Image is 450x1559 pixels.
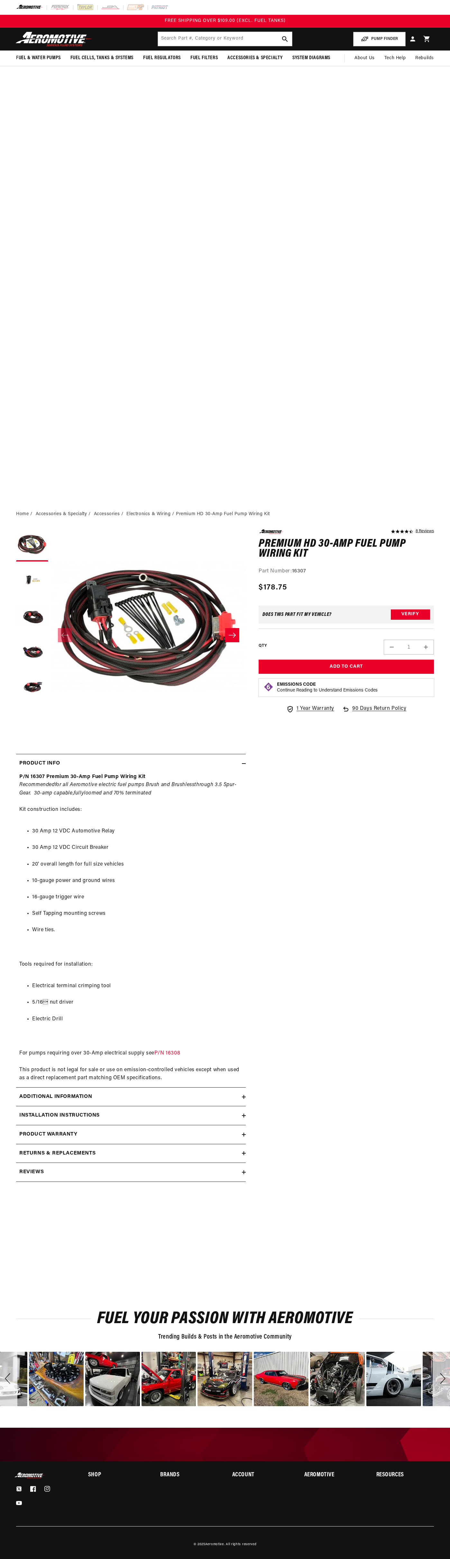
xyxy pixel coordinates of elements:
[85,1352,140,1406] div: Photo from a Shopper
[16,511,434,518] nav: breadcrumbs
[16,600,48,632] button: Load image 3 in gallery view
[410,51,439,66] summary: Rebuilds
[16,565,48,597] button: Load image 2 in gallery view
[391,609,430,620] button: Verify
[277,682,316,687] strong: Emissions Code
[223,51,288,66] summary: Accessories & Specialty
[416,529,434,534] a: 8 reviews
[353,32,406,46] button: PUMP FINDER
[205,1543,224,1546] a: Aeromotive
[263,682,274,692] img: Emissions code
[16,754,246,773] summary: Product Info
[225,628,239,642] button: Slide right
[88,1472,146,1478] summary: Shop
[277,682,378,693] button: Emissions CodeContinue Reading to Understand Emissions Codes
[262,612,332,617] div: Does This part fit My vehicle?
[85,1352,140,1406] div: image number 11
[32,998,243,1007] li: 5/16 nut driver
[158,1334,292,1340] span: Trending Builds & Posts in the Aeromotive Community
[19,1149,96,1158] h2: Returns & replacements
[310,1352,365,1406] div: Photo from a Shopper
[14,32,94,47] img: Aeromotive
[292,55,330,61] span: System Diagrams
[16,511,29,518] a: Home
[29,1352,84,1406] div: Photo from a Shopper
[16,1088,246,1106] summary: Additional information
[366,1352,421,1406] div: image number 16
[32,926,243,934] li: Wire ties.
[70,55,133,61] span: Fuel Cells, Tanks & Systems
[259,539,434,559] h1: Premium HD 30-Amp Fuel Pump Wiring Kit
[190,55,218,61] span: Fuel Filters
[142,1352,196,1406] div: Photo from a Shopper
[288,51,335,66] summary: System Diagrams
[154,1051,180,1056] a: P/N 16308
[55,782,195,787] em: for all Aeromotive electric fuel pumps Brush and Brushless
[16,1144,246,1163] summary: Returns & replacements
[19,782,237,796] em: through 3.5 Spur-Gear. 30-amp capable
[16,529,246,741] media-gallery: Gallery Viewer
[19,1111,100,1120] h2: Installation Instructions
[304,1472,362,1478] summary: Aeromotive
[259,567,434,576] div: Part Number:
[32,827,243,836] li: 30 Amp 12 VDC Automotive Relay
[36,511,92,518] li: Accessories & Specialty
[16,529,48,561] button: Load image 1 in gallery view
[143,55,181,61] span: Fuel Regulators
[158,32,292,46] input: Search by Part Number, Category or Keyword
[226,1543,256,1546] small: All rights reserved
[16,636,48,668] button: Load image 4 in gallery view
[186,51,223,66] summary: Fuel Filters
[138,51,186,66] summary: Fuel Regulators
[19,1093,92,1101] h2: Additional information
[16,55,61,61] span: Fuel & Water Pumps
[376,1472,434,1478] summary: Resources
[32,893,243,902] li: 16-gauge trigger wire
[227,55,283,61] span: Accessories & Specialty
[19,1168,44,1176] h2: Reviews
[254,1352,308,1406] div: image number 14
[197,1352,252,1406] div: image number 13
[14,1472,46,1479] img: Aeromotive
[58,628,72,642] button: Slide left
[32,1015,243,1024] li: Electric Drill
[292,569,306,574] strong: 16307
[32,844,243,852] li: 30 Amp 12 VDC Circuit Breaker
[310,1352,365,1406] div: image number 15
[352,705,407,719] span: 90 Days Return Policy
[19,1130,78,1139] h2: Product warranty
[342,705,407,719] a: 90 Days Return Policy
[259,582,287,593] span: $178.75
[19,774,146,779] strong: P/N 16307 Premium 30-Amp Fuel Pump Wiring Kit
[259,643,267,649] label: QTY
[194,1543,225,1546] small: © 2025 .
[32,910,243,918] li: Self Tapping mounting screws
[66,51,138,66] summary: Fuel Cells, Tanks & Systems
[126,511,170,518] a: Electronics & Wiring
[286,705,334,713] a: 1 Year Warranty
[32,982,243,990] li: Electrical terminal crimping tool
[350,51,380,66] a: About Us
[165,18,286,23] span: FREE SHIPPING OVER $109.00 (EXCL. FUEL TANKS)
[197,1352,252,1406] div: Photo from a Shopper
[254,1352,308,1406] div: Photo from a Shopper
[160,1472,218,1478] summary: Brands
[16,773,246,1082] div: , Kit construction includes: Tools required for installation: For pumps requiring over 30-Amp ele...
[259,660,434,674] button: Add to Cart
[29,1352,84,1406] div: image number 10
[16,671,48,703] button: Load image 5 in gallery view
[16,1106,246,1125] summary: Installation Instructions
[32,860,243,869] li: 20' overall length for full size vehicles
[415,55,434,62] span: Rebuilds
[16,1163,246,1182] summary: Reviews
[384,55,406,62] span: Tech Help
[11,51,66,66] summary: Fuel & Water Pumps
[176,511,270,518] li: Premium HD 30-Amp Fuel Pump Wiring Kit
[232,1472,290,1478] summary: Account
[297,705,334,713] span: 1 Year Warranty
